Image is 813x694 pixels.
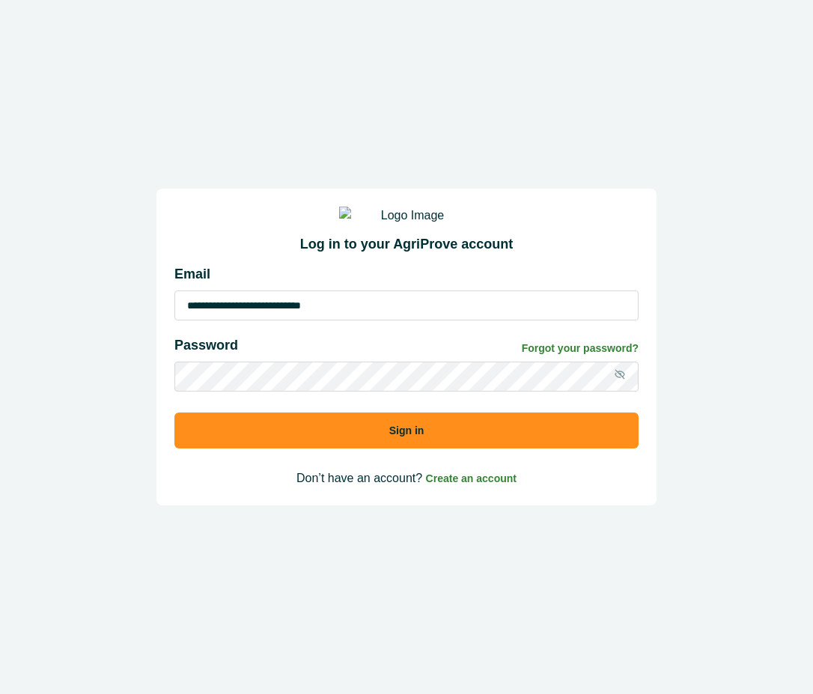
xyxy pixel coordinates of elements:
[174,413,639,448] button: Sign in
[522,341,639,356] a: Forgot your password?
[174,264,639,284] p: Email
[426,472,517,484] a: Create an account
[174,469,639,487] p: Don’t have an account?
[174,237,639,253] h2: Log in to your AgriProve account
[339,207,474,225] img: Logo Image
[174,335,238,356] p: Password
